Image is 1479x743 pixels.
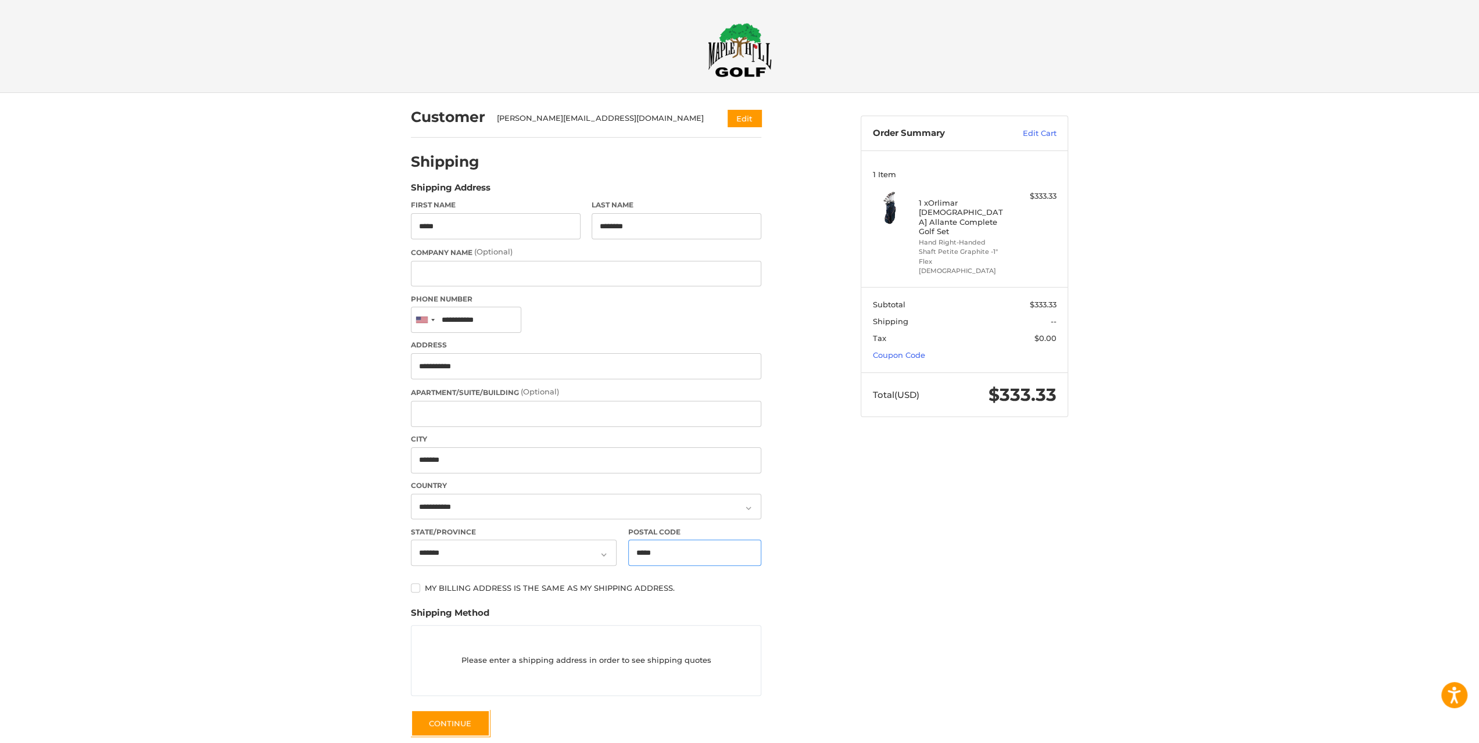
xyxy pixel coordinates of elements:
[411,386,761,398] label: Apartment/Suite/Building
[411,649,761,672] p: Please enter a shipping address in order to see shipping quotes
[873,389,919,400] span: Total (USD)
[411,606,489,625] legend: Shipping Method
[919,257,1008,276] li: Flex [DEMOGRAPHIC_DATA]
[411,108,485,126] h2: Customer
[521,387,559,396] small: (Optional)
[1030,300,1057,309] span: $333.33
[919,238,1008,247] li: Hand Right-Handed
[708,23,772,77] img: Maple Hill Golf
[497,113,706,124] div: [PERSON_NAME][EMAIL_ADDRESS][DOMAIN_NAME]
[411,307,438,332] div: United States: +1
[411,480,761,491] label: Country
[989,384,1057,405] span: $333.33
[998,128,1057,139] a: Edit Cart
[873,350,925,360] a: Coupon Code
[628,527,762,537] label: Postal Code
[411,434,761,444] label: City
[1051,317,1057,326] span: --
[873,333,886,343] span: Tax
[919,198,1008,236] h4: 1 x Orlimar [DEMOGRAPHIC_DATA] Allante Complete Golf Set
[411,583,761,593] label: My billing address is the same as my shipping address.
[592,200,761,210] label: Last Name
[873,317,908,326] span: Shipping
[728,110,761,127] button: Edit
[411,340,761,350] label: Address
[1034,333,1057,343] span: $0.00
[411,153,479,171] h2: Shipping
[411,200,581,210] label: First Name
[411,294,761,304] label: Phone Number
[873,300,905,309] span: Subtotal
[411,527,617,537] label: State/Province
[1011,191,1057,202] div: $333.33
[873,170,1057,179] h3: 1 Item
[873,128,998,139] h3: Order Summary
[474,247,513,256] small: (Optional)
[411,246,761,258] label: Company Name
[411,710,490,737] button: Continue
[919,247,1008,257] li: Shaft Petite Graphite -1"
[1383,712,1479,743] iframe: Google Customer Reviews
[411,181,490,200] legend: Shipping Address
